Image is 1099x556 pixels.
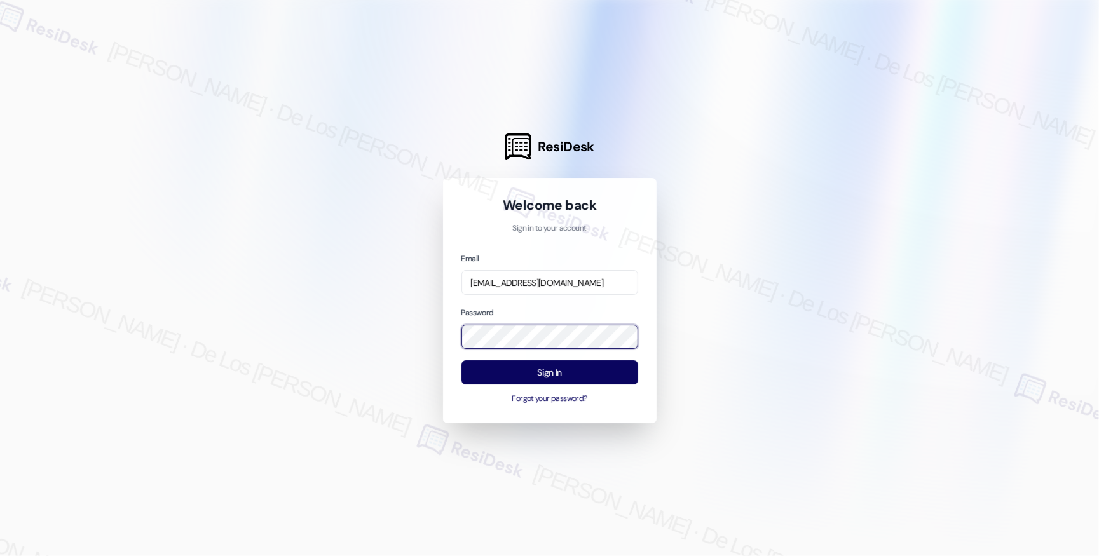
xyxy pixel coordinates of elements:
label: Password [461,308,494,318]
button: Sign In [461,360,638,385]
h1: Welcome back [461,196,638,214]
span: ResiDesk [538,138,594,156]
input: name@example.com [461,270,638,295]
p: Sign in to your account [461,223,638,234]
button: Forgot your password? [461,393,638,405]
label: Email [461,254,479,264]
img: ResiDesk Logo [505,133,531,160]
